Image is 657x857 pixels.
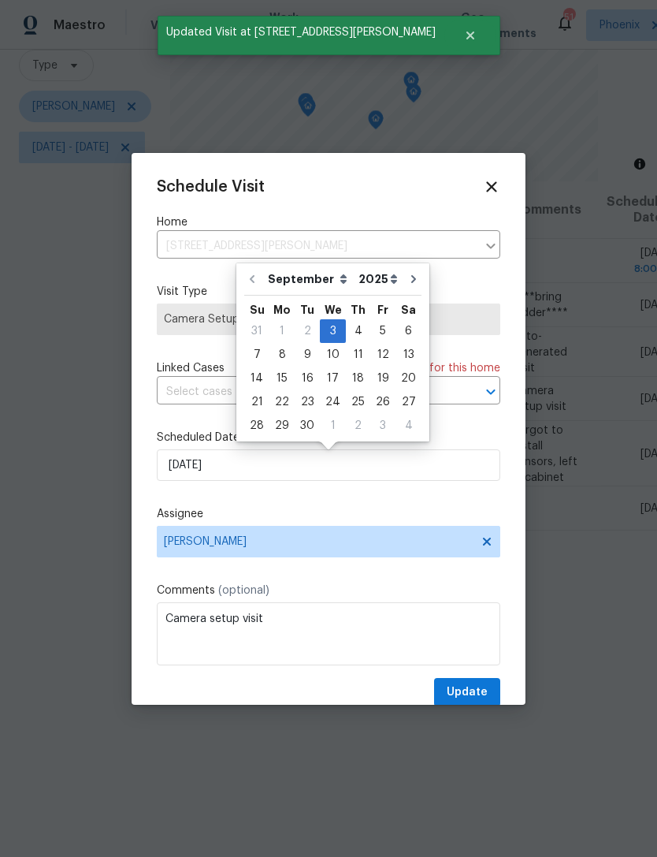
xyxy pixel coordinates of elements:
abbr: Wednesday [325,304,342,315]
div: 5 [370,320,395,342]
div: 14 [244,367,269,389]
button: Open [480,381,502,403]
div: Wed Sep 17 2025 [320,367,346,390]
div: Thu Sep 18 2025 [346,367,370,390]
div: Wed Sep 24 2025 [320,390,346,414]
div: 19 [370,367,395,389]
div: Sat Sep 06 2025 [395,319,421,343]
div: Wed Sep 03 2025 [320,319,346,343]
div: Sun Sep 14 2025 [244,367,269,390]
div: Sun Sep 21 2025 [244,390,269,414]
div: 6 [395,320,421,342]
div: 7 [244,344,269,366]
div: 12 [370,344,395,366]
abbr: Monday [273,304,291,315]
div: Tue Sep 02 2025 [295,319,320,343]
div: Sat Sep 13 2025 [395,343,421,367]
div: Fri Sep 05 2025 [370,319,395,343]
div: Sun Aug 31 2025 [244,319,269,343]
div: 4 [395,415,421,437]
div: Sun Sep 07 2025 [244,343,269,367]
div: Tue Sep 30 2025 [295,414,320,438]
span: Updated Visit at [STREET_ADDRESS][PERSON_NAME] [158,16,444,49]
button: Go to next month [402,263,425,295]
div: Mon Sep 08 2025 [269,343,295,367]
div: Sat Sep 20 2025 [395,367,421,390]
div: 26 [370,391,395,413]
div: 3 [370,415,395,437]
div: 17 [320,367,346,389]
div: Thu Sep 25 2025 [346,390,370,414]
button: Update [434,678,500,707]
div: 25 [346,391,370,413]
label: Visit Type [157,284,500,300]
input: Select cases [157,380,456,404]
div: 1 [320,415,346,437]
div: Fri Oct 03 2025 [370,414,395,438]
div: 11 [346,344,370,366]
div: 21 [244,391,269,413]
div: 9 [295,344,320,366]
label: Scheduled Date [157,430,500,445]
label: Home [157,214,500,230]
div: 8 [269,344,295,366]
div: 18 [346,367,370,389]
div: 1 [269,320,295,342]
span: Camera Setup [164,311,493,327]
div: 10 [320,344,346,366]
div: Thu Sep 04 2025 [346,319,370,343]
span: Linked Cases [157,360,225,376]
div: Thu Sep 11 2025 [346,343,370,367]
div: 28 [244,415,269,437]
div: Mon Sep 01 2025 [269,319,295,343]
label: Comments [157,583,500,598]
div: Wed Oct 01 2025 [320,414,346,438]
button: Go to previous month [240,263,264,295]
div: 15 [269,367,295,389]
abbr: Friday [377,304,388,315]
div: 31 [244,320,269,342]
button: Close [444,20,496,51]
textarea: Camera setup visit [157,602,500,665]
abbr: Thursday [351,304,366,315]
div: Sat Sep 27 2025 [395,390,421,414]
div: 30 [295,415,320,437]
div: Thu Oct 02 2025 [346,414,370,438]
div: Mon Sep 15 2025 [269,367,295,390]
div: Tue Sep 23 2025 [295,390,320,414]
label: Assignee [157,506,500,522]
div: 2 [295,320,320,342]
div: 23 [295,391,320,413]
select: Month [264,267,354,291]
div: 16 [295,367,320,389]
span: Close [483,178,500,196]
div: 2 [346,415,370,437]
span: Schedule Visit [157,179,265,195]
abbr: Tuesday [300,304,314,315]
abbr: Saturday [401,304,416,315]
span: [PERSON_NAME] [164,535,473,548]
div: 20 [395,367,421,389]
div: Sun Sep 28 2025 [244,414,269,438]
div: Mon Sep 22 2025 [269,390,295,414]
div: Fri Sep 12 2025 [370,343,395,367]
div: Mon Sep 29 2025 [269,414,295,438]
select: Year [354,267,402,291]
div: Wed Sep 10 2025 [320,343,346,367]
input: M/D/YYYY [157,449,500,481]
span: (optional) [218,585,269,596]
div: 22 [269,391,295,413]
abbr: Sunday [250,304,265,315]
div: 13 [395,344,421,366]
div: 29 [269,415,295,437]
div: 27 [395,391,421,413]
div: Tue Sep 16 2025 [295,367,320,390]
div: 24 [320,391,346,413]
div: Tue Sep 09 2025 [295,343,320,367]
div: Sat Oct 04 2025 [395,414,421,438]
div: Fri Sep 26 2025 [370,390,395,414]
div: 3 [320,320,346,342]
input: Enter in an address [157,234,477,259]
div: 4 [346,320,370,342]
div: Fri Sep 19 2025 [370,367,395,390]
